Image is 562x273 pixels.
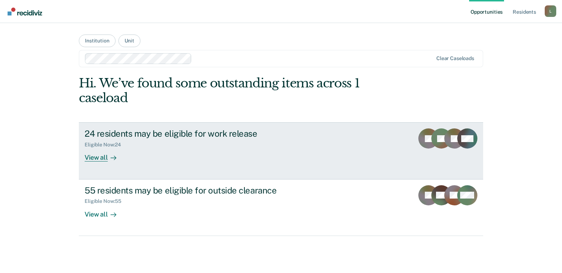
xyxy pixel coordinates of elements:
[85,128,337,139] div: 24 residents may be eligible for work release
[8,8,42,15] img: Recidiviz
[79,76,402,105] div: Hi. We’ve found some outstanding items across 1 caseload
[545,5,556,17] div: L
[436,55,474,62] div: Clear caseloads
[85,185,337,196] div: 55 residents may be eligible for outside clearance
[85,148,125,162] div: View all
[79,35,115,47] button: Institution
[118,35,140,47] button: Unit
[85,142,127,148] div: Eligible Now : 24
[85,198,127,204] div: Eligible Now : 55
[545,5,556,17] button: Profile dropdown button
[79,122,483,179] a: 24 residents may be eligible for work releaseEligible Now:24View all
[79,179,483,236] a: 55 residents may be eligible for outside clearanceEligible Now:55View all
[85,204,125,218] div: View all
